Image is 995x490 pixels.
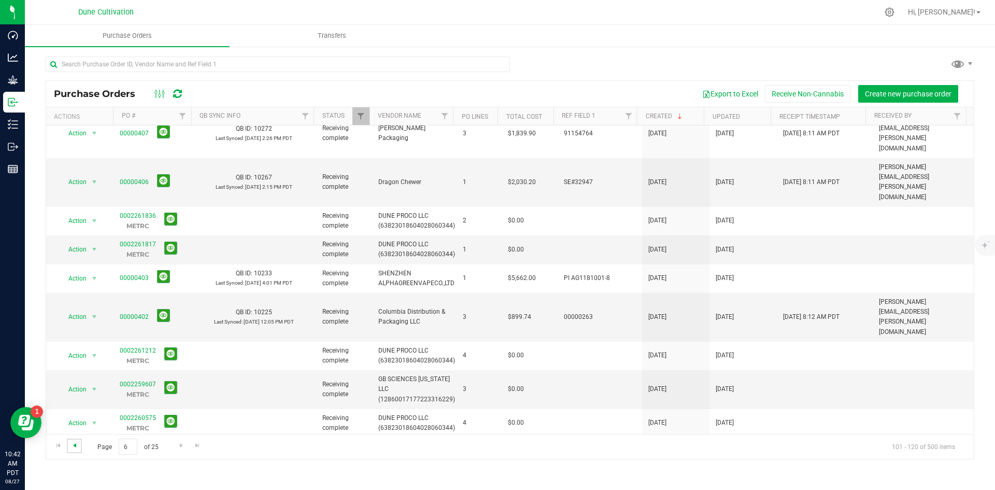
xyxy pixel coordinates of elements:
span: select [88,214,101,228]
span: [PERSON_NAME][EMAIL_ADDRESS][PERSON_NAME][DOMAIN_NAME] [879,114,968,153]
span: DUNE PROCO LLC (63823018604028060344) [378,240,455,259]
span: Columbia Distribution & Packaging LLC [378,307,450,327]
span: $0.00 [508,351,524,360]
span: [DATE] 8:11 AM PDT [783,177,840,187]
span: GB SCIENCES [US_STATE] LLC (12860017177223316229) [378,374,455,404]
span: Receiving complete [322,269,366,288]
a: 0002261212 [120,347,156,354]
span: [DATE] [716,312,734,322]
span: QB ID: [236,125,252,132]
span: Action [59,175,87,189]
a: 0002259607 [120,381,156,388]
span: Receiving complete [322,413,366,433]
span: [DATE] 4:01 PM PDT [245,280,292,286]
span: select [88,382,101,397]
span: 2 [463,216,495,226]
p: METRC [120,221,156,231]
span: [DATE] [716,177,734,187]
span: [PERSON_NAME][EMAIL_ADDRESS][PERSON_NAME][DOMAIN_NAME] [879,162,968,202]
a: 00000403 [120,274,149,282]
p: 10:42 AM PDT [5,450,20,478]
a: Received By [874,112,912,119]
a: Go to the previous page [67,439,82,453]
div: Manage settings [883,7,896,17]
span: [DATE] [648,245,666,255]
span: 4 [463,351,495,360]
inline-svg: Reports [8,164,18,174]
a: Transfers [230,25,434,47]
span: [DATE] [716,351,734,360]
span: Action [59,416,87,430]
div: Actions [54,113,109,120]
span: Receiving complete [322,211,366,231]
span: Action [59,242,87,257]
span: select [88,348,101,363]
a: Filter [352,107,369,125]
a: Go to the next page [174,439,189,453]
span: [DATE] [716,418,734,428]
span: [DATE] [648,418,666,428]
a: QB Sync Info [200,112,240,119]
span: $0.00 [508,245,524,255]
button: Create new purchase order [858,85,958,103]
span: [DATE] [648,384,666,394]
p: METRC [120,356,156,366]
span: [DATE] [648,273,666,283]
span: [DATE] 8:12 AM PDT [783,312,840,322]
span: $2,030.20 [508,177,536,187]
input: 6 [119,439,137,455]
span: [DATE] [648,177,666,187]
span: Last Synced: [216,135,244,141]
a: Go to the first page [51,439,66,453]
inline-svg: Grow [8,75,18,85]
span: Receiving complete [322,307,366,327]
span: select [88,271,101,286]
span: Purchase Orders [54,88,146,100]
span: 10272 [254,125,272,132]
span: Action [59,271,87,286]
span: Dragon Chewer [378,177,450,187]
a: 00000406 [120,178,149,186]
span: 1 [463,177,495,187]
a: Receipt Timestamp [779,113,840,120]
span: Dune Cultivation [78,8,134,17]
span: [DATE] [648,216,666,226]
inline-svg: Inventory [8,119,18,130]
span: Last Synced: [216,184,244,190]
a: Ref Field 1 [562,112,595,119]
a: PO Lines [462,113,488,120]
span: Action [59,214,87,228]
span: DUNE PROCO LLC (63823018604028060344) [378,346,455,366]
span: $0.00 [508,216,524,226]
span: select [88,126,101,141]
span: SHENZHEN ALPHAGREENVAPECO.,LTD [378,269,454,288]
span: Action [59,382,87,397]
span: [DATE] 12:05 PM PDT [244,319,294,325]
p: METRC [120,249,156,259]
p: METRC [120,423,156,433]
a: Filter [436,107,453,125]
span: 1 [463,245,495,255]
span: Action [59,348,87,363]
span: QB ID: [236,309,252,316]
a: Filter [174,107,191,125]
span: 10225 [254,309,272,316]
span: Receiving complete [322,346,366,366]
p: METRC [120,389,156,399]
span: Hi, [PERSON_NAME]! [908,8,975,16]
span: 101 - 120 of 500 items [884,439,963,454]
a: 00000402 [120,313,149,320]
iframe: Resource center [10,407,41,438]
a: 0002261836 [120,212,156,219]
span: Receiving complete [322,172,366,192]
a: Go to the last page [190,439,205,453]
span: 4 [463,418,495,428]
span: [PERSON_NAME] Packaging [378,123,450,143]
span: 1 [463,273,495,283]
span: Receiving complete [322,123,366,143]
a: Filter [620,107,637,125]
span: [DATE] [716,273,734,283]
a: Created [646,113,684,120]
span: [DATE] 2:15 PM PDT [245,184,292,190]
